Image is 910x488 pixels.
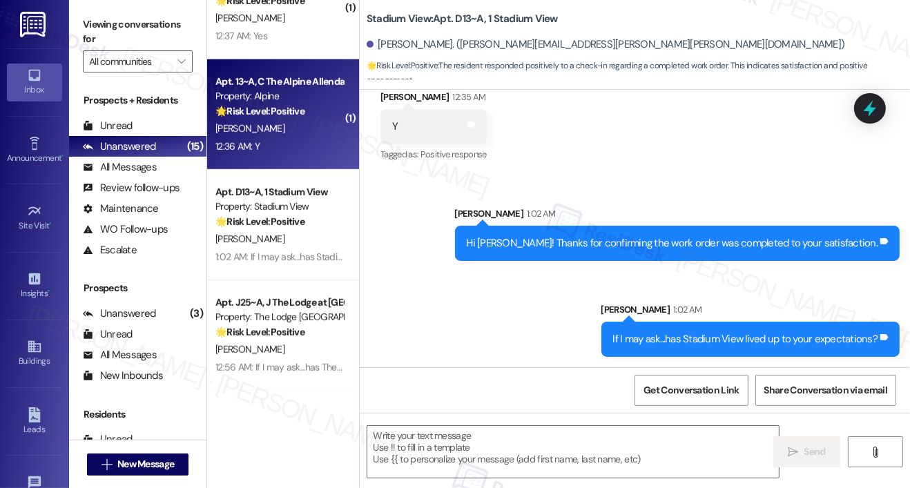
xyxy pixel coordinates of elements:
[87,453,189,476] button: New Message
[215,105,304,117] strong: 🌟 Risk Level: Positive
[83,222,168,237] div: WO Follow-ups
[215,343,284,355] span: [PERSON_NAME]
[215,185,343,199] div: Apt. D13~A, 1 Stadium View
[215,215,304,228] strong: 🌟 Risk Level: Positive
[367,37,844,52] div: [PERSON_NAME]. ([PERSON_NAME][EMAIL_ADDRESS][PERSON_NAME][PERSON_NAME][DOMAIN_NAME])
[755,375,896,406] button: Share Conversation via email
[215,295,343,310] div: Apt. J25~A, J The Lodge at [GEOGRAPHIC_DATA]
[177,56,185,67] i: 
[643,383,739,398] span: Get Conversation Link
[635,375,748,406] button: Get Conversation Link
[367,12,558,26] b: Stadium View: Apt. D13~A, 1 Stadium View
[7,403,62,440] a: Leads
[83,202,159,216] div: Maintenance
[83,306,156,321] div: Unanswered
[380,144,487,164] div: Tagged as:
[7,64,62,101] a: Inbox
[83,327,133,342] div: Unread
[117,457,174,471] span: New Message
[48,286,50,296] span: •
[186,303,206,324] div: (3)
[380,90,487,109] div: [PERSON_NAME]
[83,369,163,383] div: New Inbounds
[83,14,193,50] label: Viewing conversations for
[420,148,487,160] span: Positive response
[788,447,798,458] i: 
[89,50,171,72] input: All communities
[83,181,180,195] div: Review follow-ups
[870,447,880,458] i: 
[215,140,260,153] div: 12:36 AM: Y
[50,219,52,228] span: •
[367,59,910,88] span: : The resident responded positively to a check-in regarding a completed work order. This indicate...
[215,30,267,42] div: 12:37 AM: Yes
[69,93,206,108] div: Prospects + Residents
[773,436,840,467] button: Send
[69,407,206,422] div: Residents
[215,199,343,214] div: Property: Stadium View
[7,199,62,237] a: Site Visit •
[215,326,304,338] strong: 🌟 Risk Level: Positive
[83,139,156,154] div: Unanswered
[215,251,494,263] div: 1:02 AM: If I may ask...has Stadium View lived up to your expectations?
[61,151,64,161] span: •
[215,361,525,373] div: 12:56 AM: If I may ask...has The Lodge Allendale lived up to your expectations?
[83,348,157,362] div: All Messages
[83,119,133,133] div: Unread
[613,332,878,347] div: If I may ask...has Stadium View lived up to your expectations?
[215,233,284,245] span: [PERSON_NAME]
[215,89,343,104] div: Property: Alpine
[215,75,343,89] div: Apt. 13~A, C The Alpine Allendale
[670,302,701,317] div: 1:02 AM
[215,12,284,24] span: [PERSON_NAME]
[467,236,878,251] div: Hi [PERSON_NAME]! Thanks for confirming the work order was completed to your satisfaction.
[83,432,133,447] div: Unread
[601,302,900,322] div: [PERSON_NAME]
[392,119,398,134] div: Y
[20,12,48,37] img: ResiDesk Logo
[523,206,555,221] div: 1:02 AM
[184,136,206,157] div: (15)
[449,90,486,104] div: 12:35 AM
[215,122,284,135] span: [PERSON_NAME]
[764,383,887,398] span: Share Conversation via email
[455,206,900,226] div: [PERSON_NAME]
[215,310,343,324] div: Property: The Lodge [GEOGRAPHIC_DATA]
[83,243,137,257] div: Escalate
[69,281,206,295] div: Prospects
[7,335,62,372] a: Buildings
[83,160,157,175] div: All Messages
[101,459,112,470] i: 
[804,445,825,459] span: Send
[367,60,438,71] strong: 🌟 Risk Level: Positive
[7,267,62,304] a: Insights •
